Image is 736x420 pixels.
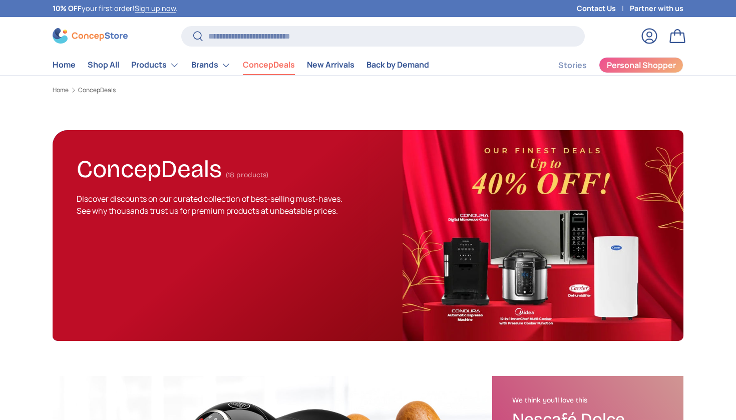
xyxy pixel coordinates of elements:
nav: Secondary [534,55,683,75]
span: (18 products) [226,171,268,179]
a: Personal Shopper [599,57,683,73]
a: Home [53,87,69,93]
nav: Breadcrumbs [53,86,683,95]
a: Products [131,55,179,75]
span: Discover discounts on our curated collection of best-selling must-haves. See why thousands trust ... [77,193,342,216]
a: ConcepDeals [78,87,116,93]
a: Partner with us [630,3,683,14]
a: Shop All [88,55,119,75]
nav: Primary [53,55,429,75]
a: Sign up now [135,4,176,13]
a: New Arrivals [307,55,354,75]
strong: 10% OFF [53,4,82,13]
p: your first order! . [53,3,178,14]
a: Brands [191,55,231,75]
h1: ConcepDeals [77,151,222,184]
a: Contact Us [577,3,630,14]
summary: Products [125,55,185,75]
h2: We think you'll love this [512,396,663,405]
img: ConcepStore [53,28,128,44]
a: Home [53,55,76,75]
summary: Brands [185,55,237,75]
a: Back by Demand [366,55,429,75]
a: Stories [558,56,587,75]
span: Personal Shopper [607,61,676,69]
img: ConcepDeals [403,130,683,341]
a: ConcepDeals [243,55,295,75]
